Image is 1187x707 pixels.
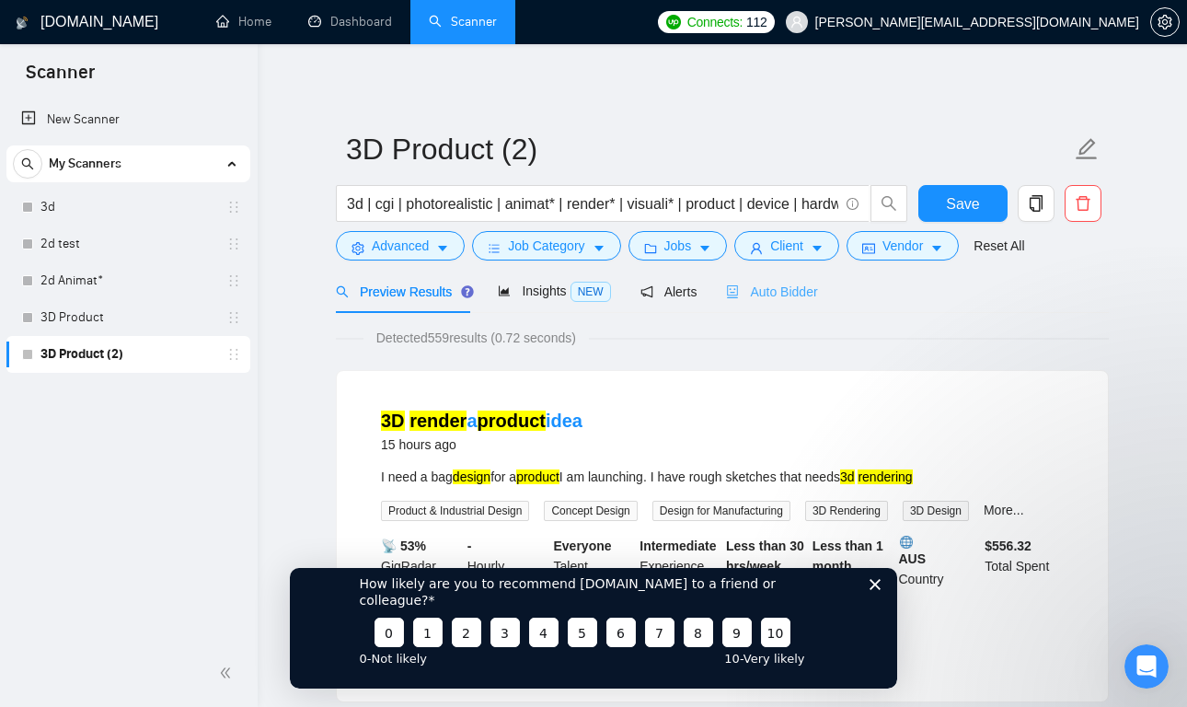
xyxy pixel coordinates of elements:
[351,241,364,255] span: setting
[903,501,969,521] span: 3D Design
[336,284,468,299] span: Preview Results
[216,14,271,29] a: homeHome
[811,241,824,255] span: caret-down
[628,231,728,261] button: folderJobscaret-down
[1019,195,1054,212] span: copy
[871,195,906,212] span: search
[640,539,716,553] b: Intermediate
[550,536,637,597] div: Talent Preference
[377,536,464,597] div: GigRadar Score
[11,59,109,98] span: Scanner
[882,236,923,256] span: Vendor
[372,236,429,256] span: Advanced
[508,236,584,256] span: Job Category
[974,236,1024,256] a: Reset All
[436,241,449,255] span: caret-down
[226,310,241,325] span: holder
[346,126,1071,172] input: Scanner name...
[687,12,743,32] span: Connects:
[930,241,943,255] span: caret-down
[464,536,550,597] div: Hourly
[498,284,610,298] span: Insights
[554,539,612,553] b: Everyone
[847,198,859,210] span: info-circle
[488,241,501,255] span: bars
[381,501,529,521] span: Product & Industrial Design
[981,536,1067,597] div: Total Spent
[16,8,29,38] img: logo
[6,145,250,373] li: My Scanners
[478,411,546,431] mark: product
[336,231,465,261] button: settingAdvancedcaret-down
[453,469,490,484] mark: design
[698,241,711,255] span: caret-down
[918,185,1008,222] button: Save
[858,469,912,484] mark: rendering
[226,237,241,251] span: holder
[640,284,697,299] span: Alerts
[40,299,215,336] a: 3D Product
[984,503,1024,517] a: More...
[1124,644,1169,689] iframe: Intercom live chat
[746,12,766,32] span: 112
[347,192,838,215] input: Search Freelance Jobs...
[429,14,497,29] a: searchScanner
[363,328,589,348] span: Detected 559 results (0.72 seconds)
[640,285,653,298] span: notification
[636,536,722,597] div: Experience Level
[219,664,237,682] span: double-left
[895,536,982,597] div: Country
[847,231,959,261] button: idcardVendorcaret-down
[664,236,692,256] span: Jobs
[750,241,763,255] span: user
[722,536,809,597] div: Hourly Load
[652,501,790,521] span: Design for Manufacturing
[1075,137,1099,161] span: edit
[21,101,236,138] a: New Scanner
[805,501,888,521] span: 3D Rendering
[381,467,1064,487] div: I need a bag for a I am launching. I have rough sketches that needs
[726,285,739,298] span: robot
[226,200,241,214] span: holder
[770,236,803,256] span: Client
[226,347,241,362] span: holder
[899,536,978,566] b: AUS
[381,539,426,553] b: 📡 53%
[790,16,803,29] span: user
[226,273,241,288] span: holder
[459,284,476,300] div: Tooltip anchor
[809,536,895,597] div: Duration
[6,101,250,138] li: New Scanner
[1066,195,1101,212] span: delete
[812,539,883,574] b: Less than 1 month
[13,149,42,179] button: search
[472,231,620,261] button: barsJob Categorycaret-down
[1151,15,1179,29] span: setting
[381,411,405,431] mark: 3D
[40,226,215,262] a: 2d test
[498,284,511,297] span: area-chart
[726,284,817,299] span: Auto Bidder
[40,262,215,299] a: 2d Animat*
[14,157,41,170] span: search
[900,536,913,549] img: 🌐
[40,336,215,373] a: 3D Product (2)
[734,231,839,261] button: userClientcaret-down
[290,568,897,689] iframe: Survey from GigRadar.io
[1150,7,1180,37] button: setting
[544,501,637,521] span: Concept Design
[666,15,681,29] img: upwork-logo.png
[862,241,875,255] span: idcard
